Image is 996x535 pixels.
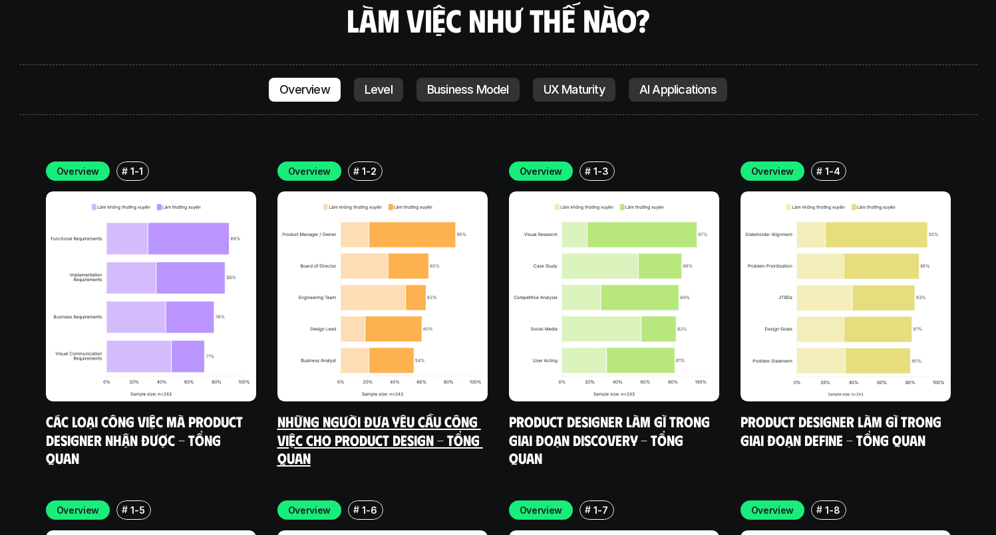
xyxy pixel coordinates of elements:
p: Overview [751,503,794,517]
p: Level [365,83,393,96]
p: 1-4 [825,164,840,178]
a: Những người đưa yêu cầu công việc cho Product Design - Tổng quan [277,412,483,467]
a: Product Designer làm gì trong giai đoạn Define - Tổng quan [741,412,945,449]
p: 1-1 [130,164,142,178]
h6: # [353,504,359,514]
p: Overview [288,164,331,178]
p: 1-2 [362,164,376,178]
p: 1-3 [593,164,608,178]
h6: # [816,166,822,176]
a: Product Designer làm gì trong giai đoạn Discovery - Tổng quan [509,412,713,467]
p: 1-8 [825,503,840,517]
p: Business Model [427,83,509,96]
p: Overview [520,503,563,517]
p: 1-5 [130,503,144,517]
a: Overview [269,78,341,102]
h6: # [585,504,591,514]
a: UX Maturity [533,78,615,102]
h6: # [122,166,128,176]
p: Overview [57,503,100,517]
a: Business Model [416,78,520,102]
p: Overview [279,83,330,96]
p: UX Maturity [544,83,605,96]
p: AI Applications [639,83,717,96]
a: Các loại công việc mà Product Designer nhận được - Tổng quan [46,412,246,467]
p: 1-7 [593,503,607,517]
h6: # [122,504,128,514]
p: Overview [288,503,331,517]
h6: # [816,504,822,514]
a: Level [354,78,403,102]
p: Overview [520,164,563,178]
h6: # [353,166,359,176]
p: 1-6 [362,503,377,517]
a: AI Applications [629,78,727,102]
p: Overview [57,164,100,178]
h6: # [585,166,591,176]
p: Overview [751,164,794,178]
